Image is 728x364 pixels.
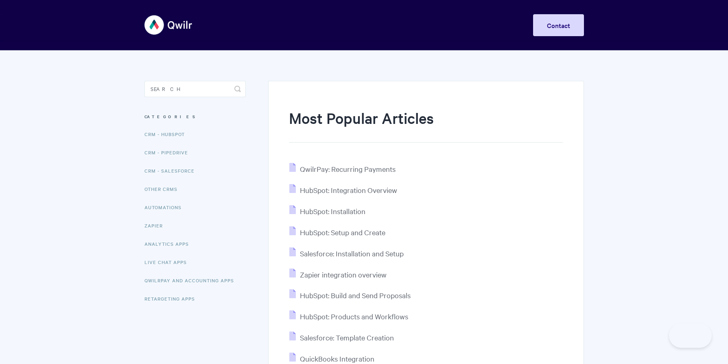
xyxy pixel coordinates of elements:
span: Zapier integration overview [300,270,387,279]
h1: Most Popular Articles [289,108,563,143]
input: Search [144,81,246,97]
a: CRM - Salesforce [144,162,201,179]
span: HubSpot: Setup and Create [300,227,385,237]
a: CRM - Pipedrive [144,144,194,160]
a: Zapier integration overview [289,270,387,279]
span: Salesforce: Template Creation [300,333,394,342]
a: HubSpot: Installation [289,206,365,216]
a: HubSpot: Setup and Create [289,227,385,237]
a: Contact [533,14,584,36]
a: Salesforce: Installation and Setup [289,249,404,258]
span: QuickBooks Integration [300,354,374,363]
a: Retargeting Apps [144,290,201,307]
span: HubSpot: Products and Workflows [300,312,408,321]
img: Qwilr Help Center [144,10,193,40]
span: HubSpot: Integration Overview [300,185,397,195]
span: HubSpot: Installation [300,206,365,216]
h3: Categories [144,109,246,124]
span: QwilrPay: Recurring Payments [300,164,396,173]
a: QwilrPay: Recurring Payments [289,164,396,173]
a: Zapier [144,217,169,234]
a: Analytics Apps [144,236,195,252]
a: CRM - HubSpot [144,126,191,142]
span: HubSpot: Build and Send Proposals [300,290,411,300]
a: HubSpot: Integration Overview [289,185,397,195]
iframe: Toggle Customer Support [669,323,712,348]
a: HubSpot: Build and Send Proposals [289,290,411,300]
span: Salesforce: Installation and Setup [300,249,404,258]
a: QuickBooks Integration [289,354,374,363]
a: Other CRMs [144,181,184,197]
a: HubSpot: Products and Workflows [289,312,408,321]
a: Live Chat Apps [144,254,193,270]
a: Automations [144,199,188,215]
a: Salesforce: Template Creation [289,333,394,342]
a: QwilrPay and Accounting Apps [144,272,240,288]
